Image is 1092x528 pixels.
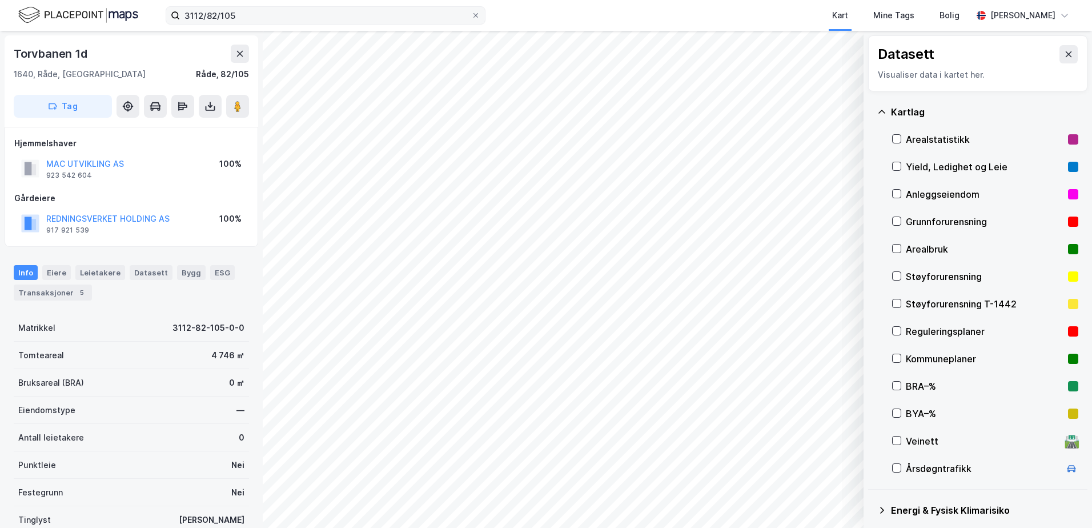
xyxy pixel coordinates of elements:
div: — [236,403,244,417]
div: 100% [219,212,242,226]
div: 3112-82-105-0-0 [172,321,244,335]
button: Tag [14,95,112,118]
iframe: Chat Widget [1035,473,1092,528]
div: Veinett [906,434,1060,448]
div: Bygg [177,265,206,280]
div: Kart [832,9,848,22]
div: Mine Tags [873,9,914,22]
div: Yield, Ledighet og Leie [906,160,1063,174]
div: 0 ㎡ [229,376,244,390]
div: Kommuneplaner [906,352,1063,366]
div: Nei [231,458,244,472]
div: Eiere [42,265,71,280]
div: [PERSON_NAME] [990,9,1055,22]
div: Bruksareal (BRA) [18,376,84,390]
div: Info [14,265,38,280]
div: Datasett [130,265,172,280]
div: Arealbruk [906,242,1063,256]
div: Tomteareal [18,349,64,362]
div: Reguleringsplaner [906,325,1063,338]
div: Leietakere [75,265,125,280]
div: Nei [231,486,244,499]
div: BRA–% [906,379,1063,393]
div: Hjemmelshaver [14,137,248,150]
div: 100% [219,157,242,171]
div: [PERSON_NAME] [179,513,244,527]
div: Energi & Fysisk Klimarisiko [891,503,1078,517]
div: Transaksjoner [14,285,92,301]
div: Tinglyst [18,513,51,527]
div: Festegrunn [18,486,63,499]
div: Matrikkel [18,321,55,335]
div: 🛣️ [1064,434,1079,449]
div: 5 [76,287,87,298]
div: Gårdeiere [14,191,248,205]
div: Årsdøgntrafikk [906,462,1060,475]
div: Visualiser data i kartet her. [878,68,1078,82]
div: 1640, Råde, [GEOGRAPHIC_DATA] [14,67,146,81]
div: Arealstatistikk [906,133,1063,146]
div: Kartlag [891,105,1078,119]
div: Torvbanen 1d [14,45,90,63]
div: Støyforurensning T-1442 [906,297,1063,311]
div: Datasett [878,45,934,63]
div: Antall leietakere [18,431,84,445]
div: Bolig [940,9,959,22]
div: Eiendomstype [18,403,75,417]
div: Støyforurensning [906,270,1063,283]
input: Søk på adresse, matrikkel, gårdeiere, leietakere eller personer [180,7,471,24]
div: 923 542 604 [46,171,92,180]
div: 0 [239,431,244,445]
div: Råde, 82/105 [196,67,249,81]
div: Anleggseiendom [906,187,1063,201]
img: logo.f888ab2527a4732fd821a326f86c7f29.svg [18,5,138,25]
div: ESG [210,265,235,280]
div: 4 746 ㎡ [211,349,244,362]
div: Punktleie [18,458,56,472]
div: 917 921 539 [46,226,89,235]
div: BYA–% [906,407,1063,421]
div: Grunnforurensning [906,215,1063,229]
